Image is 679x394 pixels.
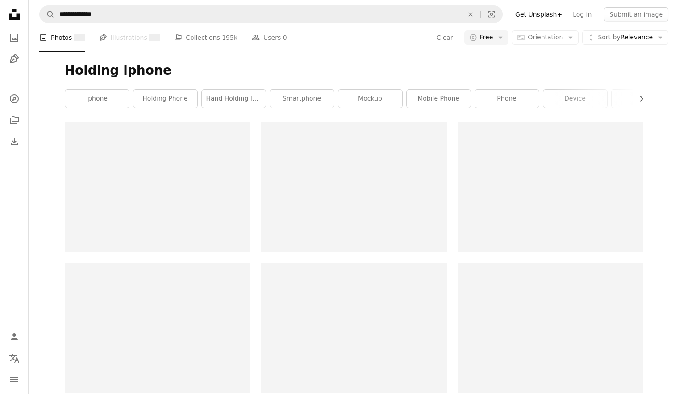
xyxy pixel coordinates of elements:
[464,30,509,45] button: Free
[604,7,668,21] button: Submit an image
[567,7,597,21] a: Log in
[481,6,502,23] button: Visual search
[5,328,23,346] a: Log in / Sign up
[512,30,579,45] button: Orientation
[475,90,539,108] a: phone
[612,90,675,108] a: app
[338,90,402,108] a: mockup
[5,133,23,151] a: Download History
[480,33,493,42] span: Free
[407,90,471,108] a: mobile phone
[202,90,266,108] a: hand holding iphone
[436,30,454,45] button: Clear
[283,33,287,42] span: 0
[528,34,563,41] span: Orientation
[39,5,503,23] form: Find visuals sitewide
[174,23,237,52] a: Collections 195k
[598,34,620,41] span: Sort by
[5,371,23,389] button: Menu
[270,90,334,108] a: smartphone
[65,90,129,108] a: iphone
[222,33,237,42] span: 195k
[582,30,668,45] button: Sort byRelevance
[5,349,23,367] button: Language
[461,6,480,23] button: Clear
[5,50,23,68] a: Illustrations
[5,29,23,46] a: Photos
[633,90,643,108] button: scroll list to the right
[65,63,643,79] h1: Holding iphone
[5,111,23,129] a: Collections
[99,23,160,52] a: Illustrations
[5,5,23,25] a: Home — Unsplash
[40,6,55,23] button: Search Unsplash
[598,33,653,42] span: Relevance
[543,90,607,108] a: device
[252,23,287,52] a: Users 0
[510,7,567,21] a: Get Unsplash+
[133,90,197,108] a: holding phone
[5,90,23,108] a: Explore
